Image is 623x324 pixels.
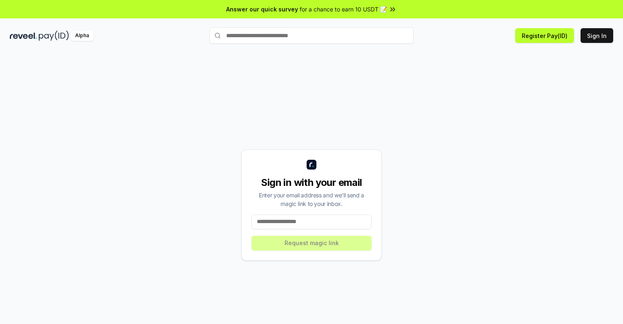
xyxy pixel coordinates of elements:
div: Alpha [71,31,93,41]
img: logo_small [307,160,316,170]
img: pay_id [39,31,69,41]
button: Register Pay(ID) [515,28,574,43]
div: Enter your email address and we’ll send a magic link to your inbox. [251,191,372,208]
span: for a chance to earn 10 USDT 📝 [300,5,387,13]
button: Sign In [581,28,613,43]
div: Sign in with your email [251,176,372,189]
img: reveel_dark [10,31,37,41]
span: Answer our quick survey [226,5,298,13]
